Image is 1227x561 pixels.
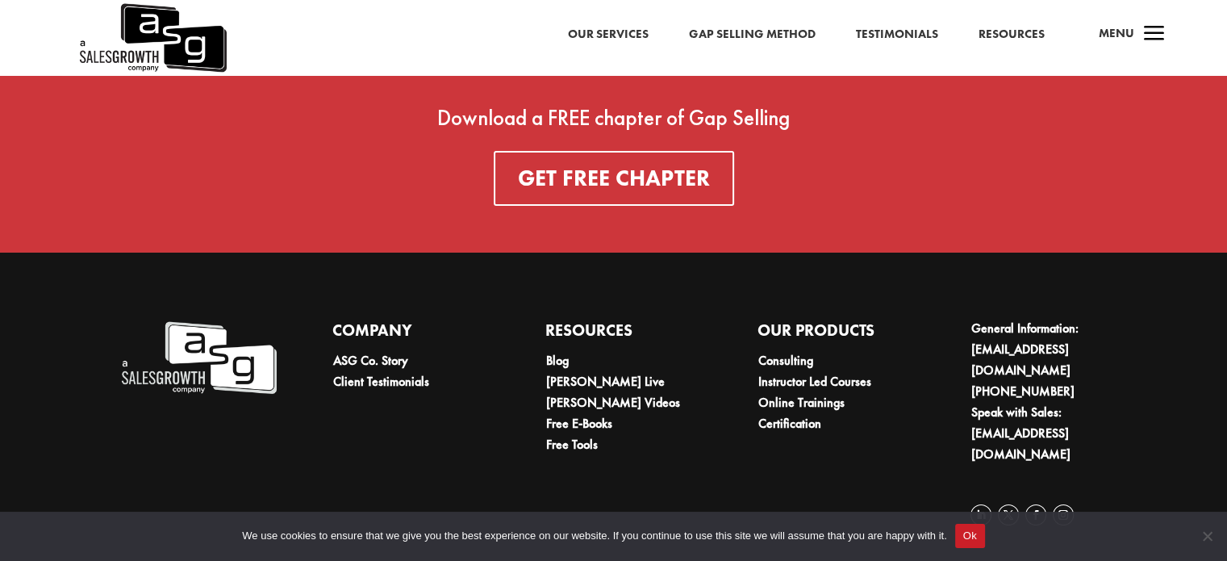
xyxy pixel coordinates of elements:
[757,318,915,350] h4: Our Products
[545,318,703,350] h4: Resources
[546,436,598,453] a: Free Tools
[1099,25,1134,41] span: Menu
[546,394,680,411] a: [PERSON_NAME] Videos
[568,24,649,45] a: Our Services
[119,318,277,398] img: A Sales Growth Company
[332,318,490,350] h4: Company
[1199,528,1215,544] span: No
[971,425,1070,463] a: [EMAIL_ADDRESS][DOMAIN_NAME]
[689,24,816,45] a: Gap Selling Method
[856,24,938,45] a: Testimonials
[971,383,1075,400] a: [PHONE_NUMBER]
[1025,504,1046,525] a: Follow on Facebook
[979,24,1045,45] a: Resources
[971,318,1128,381] li: General Information:
[998,504,1019,525] a: Follow on X
[758,373,871,390] a: Instructor Led Courses
[333,373,429,390] a: Client Testimonials
[546,352,569,369] a: Blog
[758,415,821,432] a: Certification
[1138,19,1171,51] span: a
[333,352,408,369] a: ASG Co. Story
[1053,504,1074,525] a: Follow on Instagram
[546,415,612,432] a: Free E-Books
[178,108,1050,128] div: Download a FREE chapter of Gap Selling
[494,151,734,206] a: Get FREE Chapter
[970,504,991,525] a: Follow on LinkedIn
[971,341,1070,379] a: [EMAIL_ADDRESS][DOMAIN_NAME]
[955,524,985,548] button: Ok
[971,402,1128,465] li: Speak with Sales:
[242,528,946,544] span: We use cookies to ensure that we give you the best experience on our website. If you continue to ...
[546,373,665,390] a: [PERSON_NAME] Live
[758,352,813,369] a: Consulting
[758,394,845,411] a: Online Trainings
